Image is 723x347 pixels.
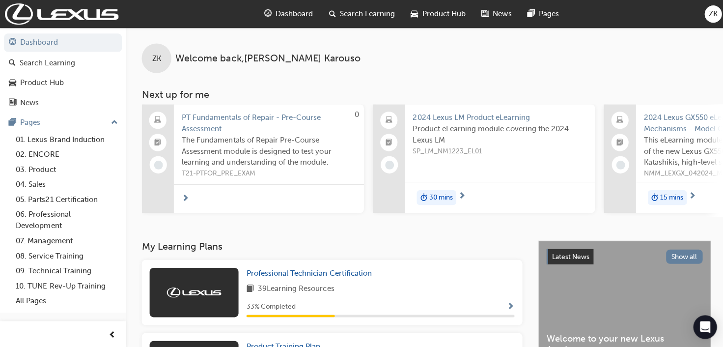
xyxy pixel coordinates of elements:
[12,262,121,277] a: 09. Technical Training
[4,113,121,131] button: Pages
[153,160,162,169] span: learningRecordVerb_NONE-icon
[181,194,188,202] span: next-icon
[20,77,63,88] div: Product Hub
[9,38,16,47] span: guage-icon
[4,31,121,113] button: DashboardSearch LearningProduct HubNews
[12,292,121,307] a: All Pages
[108,327,115,340] span: prev-icon
[613,160,622,169] span: learningRecordVerb_NONE-icon
[4,33,121,52] a: Dashboard
[456,191,463,200] span: next-icon
[181,134,354,167] span: The Fundamentals of Repair Pre-Course Assessment module is designed to test your learning and und...
[536,8,556,20] span: Pages
[319,4,401,24] a: search-iconSearch Learning
[384,136,390,148] span: booktick-icon
[4,54,121,72] a: Search Learning
[12,146,121,161] a: 02. ENCORE
[125,88,723,100] h3: Next up for me
[181,167,354,178] span: T21-PTFOR_PRE_EXAM
[613,114,620,126] span: laptop-icon
[648,190,655,203] span: duration-icon
[256,282,333,294] span: 39 Learning Resources
[9,78,16,87] span: car-icon
[141,239,520,251] h3: My Learning Plans
[20,116,40,128] div: Pages
[12,206,121,232] a: 06. Professional Development
[263,8,270,20] span: guage-icon
[245,267,370,276] span: Professional Technician Certification
[690,314,713,337] div: Open Intercom Messenger
[12,161,121,176] a: 03. Product
[418,190,425,203] span: duration-icon
[471,4,517,24] a: news-iconNews
[12,277,121,292] a: 10. TUNE Rev-Up Training
[401,4,471,24] a: car-iconProduct Hub
[274,8,311,20] span: Dashboard
[525,8,532,20] span: pages-icon
[20,97,39,108] div: News
[411,145,584,156] span: SP_LM_NM1223_EL01
[384,114,390,126] span: laptop-icon
[479,8,486,20] span: news-icon
[9,58,16,67] span: search-icon
[504,301,512,310] span: Show Progress
[383,160,392,169] span: learningRecordVerb_NONE-icon
[371,104,592,212] a: 2024 Lexus LM Product eLearningProduct eLearning module covering the 2024 Lexus LMSP_LM_NM1223_EL...
[420,8,463,20] span: Product Hub
[20,57,75,68] div: Search Learning
[141,104,362,212] a: 0PT Fundamentals of Repair - Pre-Course AssessmentThe Fundamentals of Repair Pre-Course Assessmen...
[12,191,121,206] a: 05. Parts21 Certification
[411,112,584,123] span: 2024 Lexus LM Product eLearning
[490,8,509,20] span: News
[12,176,121,191] a: 04. Sales
[4,93,121,112] a: News
[154,114,161,126] span: laptop-icon
[549,251,586,260] span: Latest News
[174,53,359,64] span: Welcome back , [PERSON_NAME] Karouso
[12,232,121,247] a: 07. Management
[255,4,319,24] a: guage-iconDashboard
[504,299,512,312] button: Show Progress
[245,300,294,311] span: 33 % Completed
[657,191,680,202] span: 15 mins
[181,112,354,134] span: PT Fundamentals of Repair - Pre-Course Assessment
[245,266,374,278] a: Professional Technician Certification
[12,131,121,146] a: 01. Lexus Brand Induction
[111,116,117,129] span: up-icon
[12,247,121,262] a: 08. Service Training
[411,123,584,145] span: Product eLearning module covering the 2024 Lexus LM
[663,248,699,262] button: Show all
[5,3,118,25] img: Trak
[245,282,252,294] span: book-icon
[544,248,699,263] a: Latest NewsShow all
[166,286,220,296] img: Trak
[154,136,161,148] span: booktick-icon
[409,8,416,20] span: car-icon
[613,136,620,148] span: booktick-icon
[353,110,357,118] span: 0
[327,8,334,20] span: search-icon
[151,53,160,64] span: ZK
[427,191,450,202] span: 30 mins
[517,4,564,24] a: pages-iconPages
[9,118,16,127] span: pages-icon
[701,5,718,23] button: ZK
[705,8,714,20] span: ZK
[9,98,16,107] span: news-icon
[338,8,393,20] span: Search Learning
[4,73,121,91] a: Product Hub
[685,191,693,200] span: next-icon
